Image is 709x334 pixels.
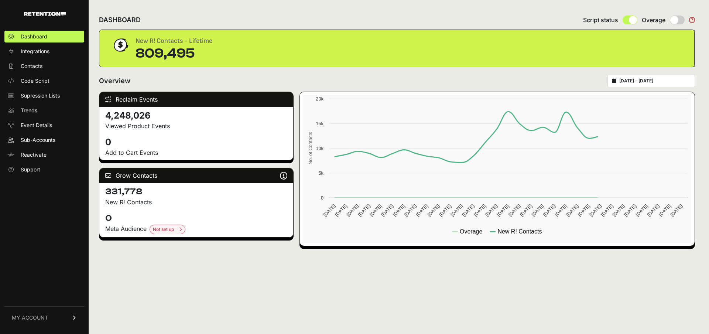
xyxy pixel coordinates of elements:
text: 15k [316,121,324,126]
text: 0 [321,195,323,201]
span: MY ACCOUNT [12,314,48,321]
a: Supression Lists [4,90,84,102]
a: Support [4,164,84,175]
text: [DATE] [658,203,672,218]
div: New R! Contacts - Lifetime [136,36,212,46]
p: Viewed Product Events [105,122,287,130]
span: Trends [21,107,37,114]
text: [DATE] [392,203,406,218]
text: No. of Contacts [308,132,314,164]
text: [DATE] [577,203,591,218]
span: Event Details [21,122,52,129]
text: Overage [460,228,482,235]
text: [DATE] [415,203,429,218]
img: Retention.com [24,12,66,16]
div: 809,495 [136,46,212,61]
h2: Overview [99,76,130,86]
text: [DATE] [427,203,441,218]
text: [DATE] [669,203,684,218]
text: [DATE] [357,203,371,218]
h4: 0 [105,136,287,148]
a: Contacts [4,60,84,72]
text: [DATE] [507,203,522,218]
h4: 4,248,026 [105,110,287,122]
text: New R! Contacts [498,228,542,235]
span: Support [21,166,40,173]
div: Meta Audience [105,224,287,234]
text: [DATE] [334,203,348,218]
text: [DATE] [369,203,383,218]
a: Trends [4,105,84,116]
span: Overage [642,16,665,24]
text: [DATE] [612,203,626,218]
a: Integrations [4,45,84,57]
text: 5k [319,170,324,176]
text: [DATE] [635,203,649,218]
div: Grow Contacts [99,168,293,183]
text: [DATE] [519,203,533,218]
text: [DATE] [531,203,545,218]
a: MY ACCOUNT [4,306,84,329]
h4: 0 [105,212,287,224]
text: [DATE] [484,203,499,218]
div: Reclaim Events [99,92,293,107]
span: Contacts [21,62,42,70]
span: Sub-Accounts [21,136,55,144]
text: [DATE] [496,203,510,218]
text: 20k [316,96,324,102]
span: Dashboard [21,33,47,40]
text: [DATE] [623,203,637,218]
text: 10k [316,146,324,151]
text: [DATE] [461,203,476,218]
text: [DATE] [554,203,568,218]
text: [DATE] [403,203,418,218]
p: Add to Cart Events [105,148,287,157]
span: Script status [583,16,618,24]
span: Integrations [21,48,49,55]
a: Event Details [4,119,84,131]
text: [DATE] [449,203,464,218]
span: Supression Lists [21,92,60,99]
text: [DATE] [600,203,614,218]
text: [DATE] [542,203,556,218]
text: [DATE] [345,203,360,218]
a: Code Script [4,75,84,87]
text: [DATE] [438,203,452,218]
text: [DATE] [565,203,580,218]
span: Reactivate [21,151,47,159]
text: [DATE] [588,203,603,218]
text: [DATE] [473,203,487,218]
p: New R! Contacts [105,198,287,207]
a: Reactivate [4,149,84,161]
a: Sub-Accounts [4,134,84,146]
img: dollar-coin-05c43ed7efb7bc0c12610022525b4bbbb207c7efeef5aecc26f025e68dcafac9.png [111,36,130,54]
h2: DASHBOARD [99,15,141,25]
a: Dashboard [4,31,84,42]
h4: 331,778 [105,186,287,198]
text: [DATE] [646,203,661,218]
text: [DATE] [322,203,337,218]
span: Code Script [21,77,49,85]
text: [DATE] [380,203,394,218]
